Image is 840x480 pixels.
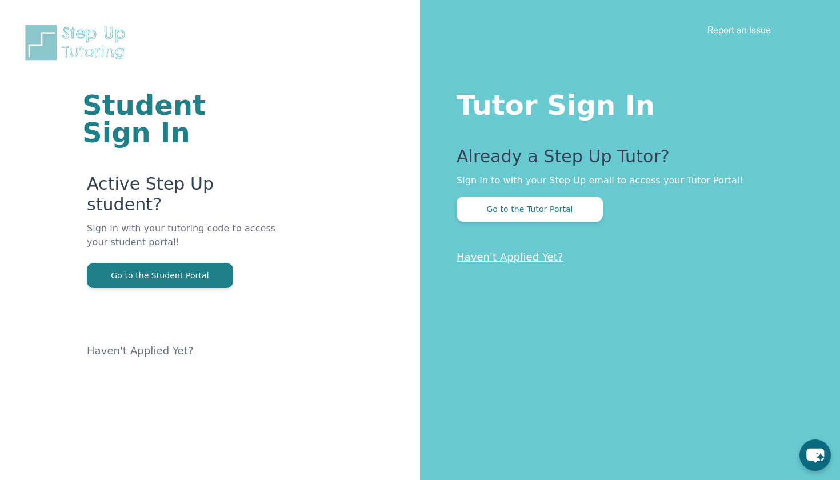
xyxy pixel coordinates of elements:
a: Go to the Student Portal [87,270,233,281]
p: Sign in with your tutoring code to access your student portal! [87,222,283,263]
h1: Student Sign In [82,91,283,146]
p: Active Step Up student? [87,174,283,222]
h1: Tutor Sign In [457,87,794,119]
p: Sign in to with your Step Up email to access your Tutor Portal! [457,174,794,187]
p: Already a Step Up Tutor? [457,146,794,174]
button: Go to the Student Portal [87,263,233,288]
a: Haven't Applied Yet? [457,251,563,263]
a: Report an Issue [707,24,771,35]
button: Go to the Tutor Portal [457,197,603,222]
a: Go to the Tutor Portal [457,203,603,214]
button: chat-button [799,439,831,471]
a: Haven't Applied Yet? [87,345,194,357]
img: Step Up Tutoring horizontal logo [23,23,133,62]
